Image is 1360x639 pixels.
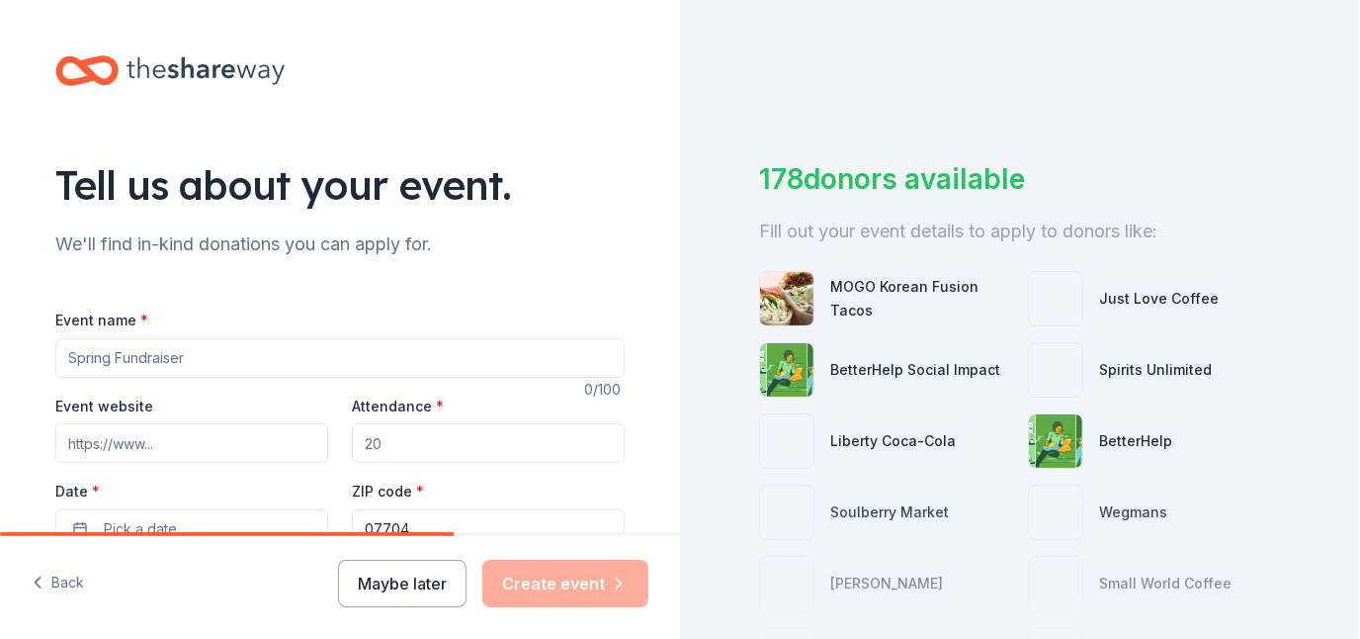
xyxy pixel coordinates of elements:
input: 12345 (U.S. only) [352,509,625,549]
img: photo for Liberty Coca-Cola [760,414,813,468]
button: Back [32,563,84,604]
div: BetterHelp Social Impact [830,358,1000,382]
label: ZIP code [352,482,424,502]
div: Spirits Unlimited [1099,358,1212,382]
span: Pick a date [104,517,177,541]
button: Maybe later [338,560,467,607]
label: Attendance [352,397,444,416]
img: photo for BetterHelp Social Impact [760,343,813,397]
img: photo for Just Love Coffee [1029,272,1082,325]
input: https://www... [55,423,328,463]
button: Pick a date [55,509,328,549]
div: BetterHelp [1099,429,1172,453]
label: Event website [55,397,153,416]
div: Just Love Coffee [1099,287,1219,311]
div: MOGO Korean Fusion Tacos [830,275,1012,322]
img: photo for Spirits Unlimited [1029,343,1082,397]
div: 178 donors available [759,158,1281,200]
input: 20 [352,423,625,463]
img: photo for MOGO Korean Fusion Tacos [760,272,813,325]
div: We'll find in-kind donations you can apply for. [55,228,625,260]
div: 0 /100 [584,378,625,402]
label: Event name [55,311,148,330]
img: photo for BetterHelp [1029,414,1082,468]
label: Date [55,482,328,502]
div: Tell us about your event. [55,157,625,213]
div: Fill out your event details to apply to donors like: [759,216,1281,247]
input: Spring Fundraiser [55,338,625,378]
div: Liberty Coca-Cola [830,429,956,453]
